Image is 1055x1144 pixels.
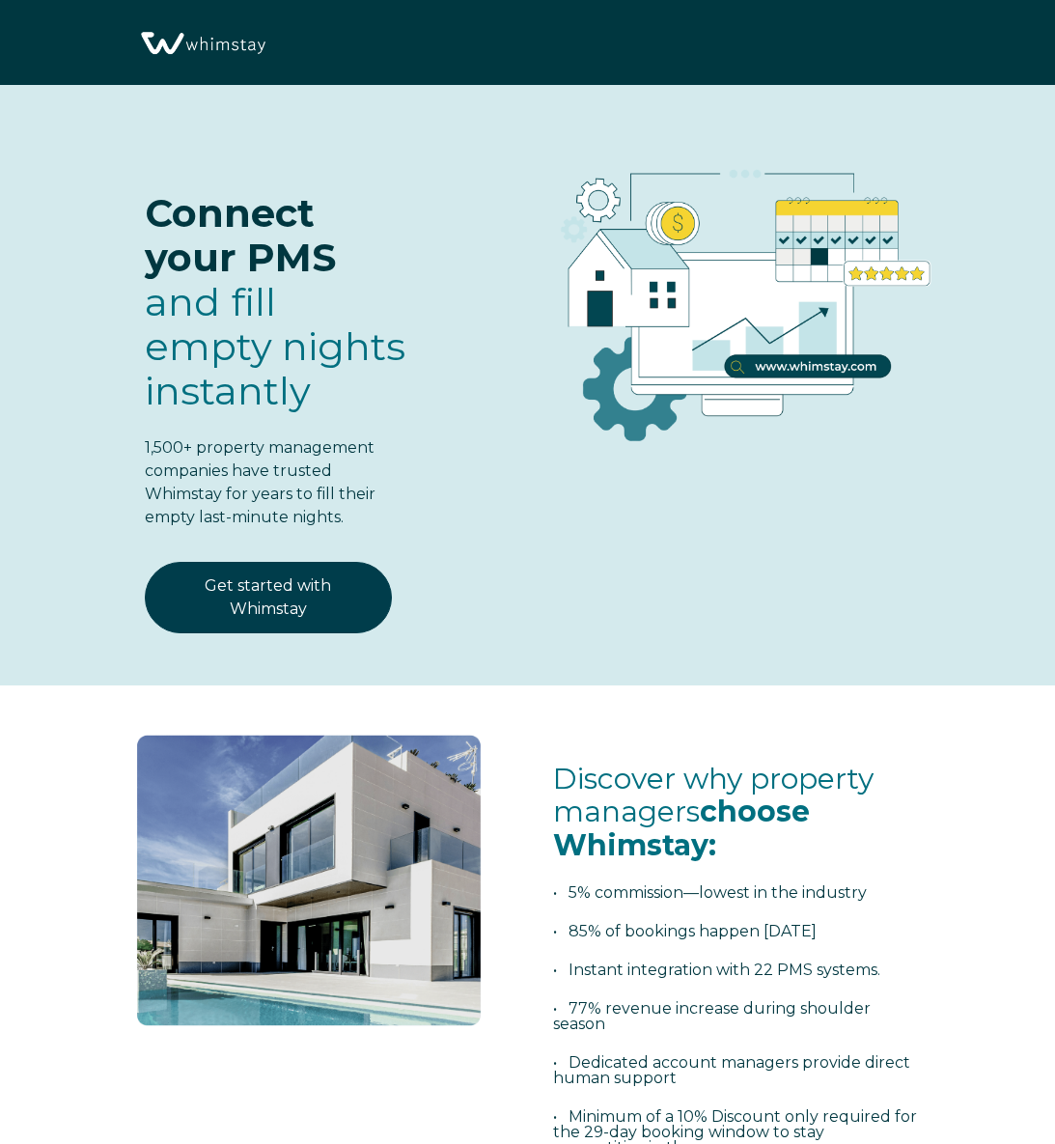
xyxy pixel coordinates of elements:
[553,1053,910,1087] span: • Dedicated account managers provide direct human support
[145,278,405,414] span: fill empty nights instantly
[125,724,492,1037] img: foto 1
[145,189,336,281] span: Connect your PMS
[553,999,871,1033] span: • 77% revenue increase during shoulder season
[145,562,392,633] a: Get started with Whimstay
[553,883,867,902] span: • 5% commission—lowest in the industry
[145,278,405,414] span: and
[553,794,810,863] span: choose Whimstay:
[553,761,874,863] span: Discover why property managers
[145,438,375,526] span: 1,500+ property management companies have trusted Whimstay for years to fill their empty last-min...
[135,10,269,78] img: Whimstay Logo-02 1
[553,922,817,940] span: • 85% of bookings happen [DATE]
[553,961,880,979] span: • Instant integration with 22 PMS systems.
[477,124,997,464] img: RBO Ilustrations-03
